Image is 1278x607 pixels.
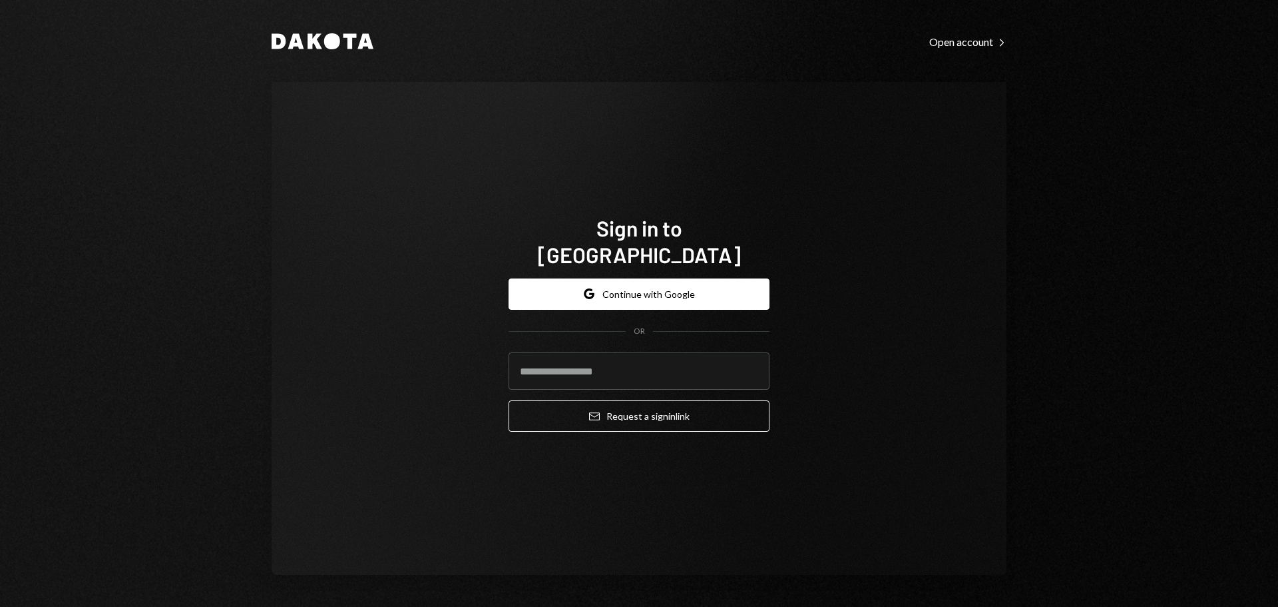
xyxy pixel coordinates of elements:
[929,35,1006,49] div: Open account
[634,326,645,337] div: OR
[929,34,1006,49] a: Open account
[509,215,769,268] h1: Sign in to [GEOGRAPHIC_DATA]
[509,400,769,432] button: Request a signinlink
[509,279,769,310] button: Continue with Google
